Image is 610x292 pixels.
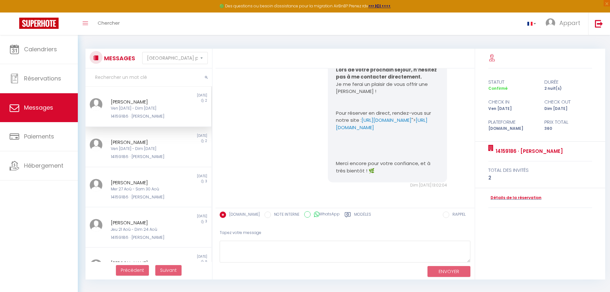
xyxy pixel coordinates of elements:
label: NOTE INTERNE [271,212,299,219]
div: check out [540,98,596,106]
a: [URL][DOMAIN_NAME] [362,117,411,123]
a: >>> ICI <<<< [368,3,391,9]
button: Previous [116,265,149,276]
img: ... [90,138,102,151]
h3: MESSAGES [102,51,135,65]
div: [DATE] [148,93,211,98]
div: 2 [488,174,592,182]
a: Détails de la réservation [488,195,541,201]
span: Confirmé [488,86,508,91]
div: 360 [540,126,596,132]
p: Pour réserver en direct, rendez-vous sur notre site : "> [336,110,439,131]
div: [DATE] [148,254,211,259]
a: 14159186 · [PERSON_NAME] [493,147,563,155]
div: check in [484,98,540,106]
span: Hébergement [24,162,63,170]
div: 14159186 · [PERSON_NAME] [111,154,176,160]
a: Chercher [93,13,125,35]
img: ... [90,219,102,232]
div: [DATE] [148,214,211,219]
label: RAPPEL [449,212,466,219]
a: [URL][DOMAIN_NAME] [336,117,427,131]
img: ... [90,259,102,272]
div: Ven [DATE] - Dim [DATE] [111,105,176,112]
span: 2 [205,138,207,143]
img: ... [90,98,102,111]
span: Précédent [121,267,144,273]
div: Ven [DATE] - Dim [DATE] [111,146,176,152]
input: Rechercher un mot clé [85,69,212,87]
div: [PERSON_NAME] [111,259,176,267]
img: Super Booking [19,18,59,29]
div: Plateforme [484,118,540,126]
div: 14159186 · [PERSON_NAME] [111,113,176,120]
div: [PERSON_NAME] [111,98,176,106]
span: 3 [205,179,207,184]
span: Calendriers [24,45,57,53]
span: Chercher [98,20,120,26]
img: logout [595,20,603,28]
span: Paiements [24,132,54,140]
button: Next [155,265,182,276]
div: 14159186 · [PERSON_NAME] [111,194,176,200]
label: [DOMAIN_NAME] [226,212,260,219]
div: durée [540,78,596,86]
div: Dim [DATE] [540,106,596,112]
p: Merci encore pour votre confiance, et à très bientôt ! 🌿 [336,160,439,174]
span: Suivant [160,267,177,273]
div: [PERSON_NAME] [111,138,176,146]
div: Jeu 21 Aoû - Dim 24 Aoû [111,227,176,233]
img: ... [90,179,102,192]
div: [PERSON_NAME] [111,219,176,227]
span: Messages [24,104,53,112]
div: Tapez votre message [220,225,470,241]
button: ENVOYER [427,266,470,277]
div: [PERSON_NAME] [111,179,176,187]
div: 14159186 · [PERSON_NAME] [111,234,176,241]
div: Ven [DATE] [484,106,540,112]
div: Dim [DATE] 13:02:04 [328,182,447,188]
div: [DATE] [148,133,211,138]
span: 2 [205,98,207,103]
img: ... [546,18,555,28]
div: statut [484,78,540,86]
p: Je me ferai un plaisir de vous offrir une [PERSON_NAME] ! [336,81,439,95]
div: [DOMAIN_NAME] [484,126,540,132]
label: Modèles [354,212,371,220]
a: ... Appart [541,13,588,35]
label: WhatsApp [311,211,340,218]
span: Réservations [24,74,61,82]
span: Appart [559,19,580,27]
div: total des invités [488,166,592,174]
span: 5 [205,259,207,264]
div: Prix total [540,118,596,126]
div: 2 nuit(s) [540,86,596,92]
div: Mer 27 Aoû - Sam 30 Aoû [111,186,176,192]
div: [DATE] [148,174,211,179]
strong: Lors de votre prochain séjour, n’hésitez pas à me contacter directement. [336,66,438,80]
span: 3 [205,219,207,224]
